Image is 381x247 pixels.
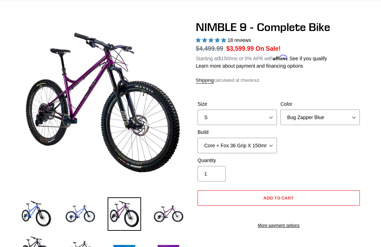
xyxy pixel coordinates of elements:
label: Color [280,100,360,108]
div: calculated at checkout. [196,77,362,84]
label: Size [198,100,277,108]
a: More payment options [198,222,360,229]
img: Load image into Gallery viewer, NIMBLE 9 - Complete Bike [64,197,97,231]
a: Learn more about payment and financing options [196,63,303,69]
span: Add to cart [264,195,294,200]
img: Load image into Gallery viewer, NIMBLE 9 - Complete Bike [19,197,53,231]
span: On Sale! [255,44,280,53]
p: Starting at /mo or 0% APR with . [196,53,327,62]
span: $3,599.99 [226,45,254,52]
h1: NIMBLE 9 - Complete Bike [196,20,362,34]
s: $4,499.99 [196,45,223,52]
span: 4.89 stars [196,37,228,43]
span: 18 reviews [228,37,251,43]
label: Build [198,129,277,136]
span: Affirm [273,55,288,61]
a: See if you qualify - Learn more about Affirm Financing (opens in modal) [289,56,327,61]
label: Quantity [198,157,277,164]
a: Shipping [196,78,214,84]
img: Load image into Gallery viewer, NIMBLE 9 - Complete Bike [152,197,185,231]
img: Load image into Gallery viewer, NIMBLE 9 - Complete Bike [108,197,141,231]
button: Add to cart [198,190,360,206]
span: $150 [218,56,229,61]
